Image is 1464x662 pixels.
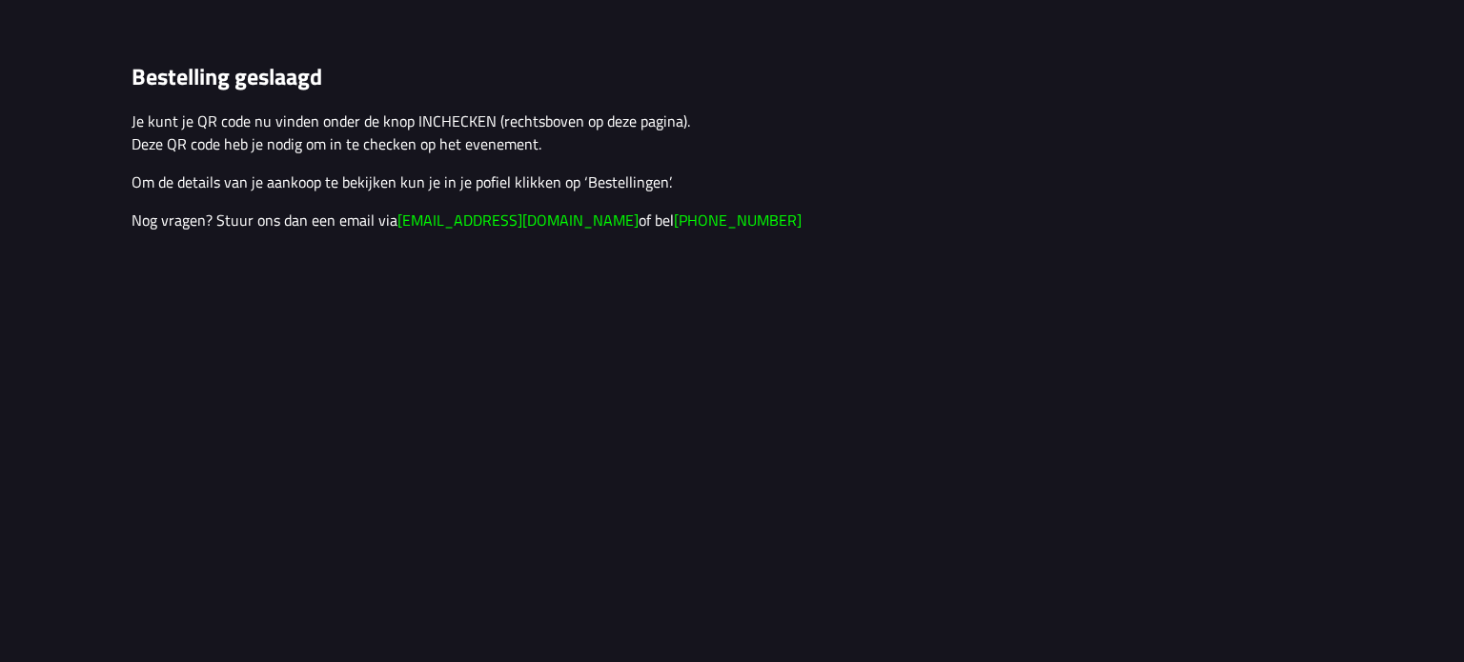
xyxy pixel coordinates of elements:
[397,209,639,231] a: [EMAIL_ADDRESS][DOMAIN_NAME]
[132,63,1332,90] h1: Bestelling geslaagd
[132,209,1332,231] p: Nog vragen? Stuur ons dan een email via of bel
[674,209,802,231] a: [PHONE_NUMBER]
[132,110,1332,155] p: Je kunt je QR code nu vinden onder de knop INCHECKEN (rechtsboven op deze pagina). Deze QR code h...
[132,171,1332,193] p: Om de details van je aankoop te bekijken kun je in je pofiel klikken op ‘Bestellingen’.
